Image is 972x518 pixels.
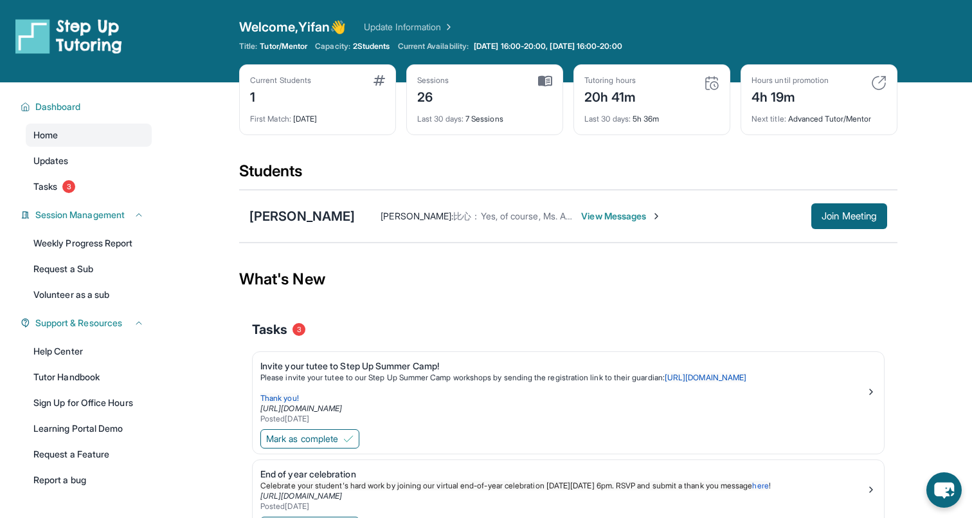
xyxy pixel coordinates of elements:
a: Sign Up for Office Hours [26,391,152,414]
span: Mark as complete [266,432,338,445]
a: [URL][DOMAIN_NAME] [260,491,342,501]
span: Tasks [33,180,57,193]
div: What's New [239,251,897,308]
div: Sessions [417,75,449,86]
a: Weekly Progress Report [26,232,152,255]
span: Current Availability: [398,41,469,51]
div: Posted [DATE] [260,414,866,424]
img: card [538,75,552,87]
span: 3 [292,323,305,336]
a: Request a Feature [26,443,152,466]
button: chat-button [926,472,962,508]
a: Invite your tutee to Step Up Summer Camp!Please invite your tutee to our Step Up Summer Camp work... [253,352,884,427]
span: Next title : [751,114,786,124]
span: Thank you! [260,393,299,403]
div: 7 Sessions [417,106,552,124]
p: Please invite your tutee to our Step Up Summer Camp workshops by sending the registration link to... [260,373,866,383]
span: First Match : [250,114,291,124]
a: [URL][DOMAIN_NAME] [665,373,746,382]
img: card [704,75,719,91]
img: Chevron-Right [651,211,661,221]
div: 1 [250,86,311,106]
span: View Messages [581,210,661,223]
span: Tasks [252,320,287,338]
span: Home [33,129,58,142]
a: Volunteer as a sub [26,283,152,306]
a: Request a Sub [26,257,152,281]
button: Join Meeting [811,203,887,229]
span: Last 30 days : [584,114,631,124]
a: Home [26,124,152,147]
div: 20h 41m [584,86,636,106]
a: Update Information [364,21,454,33]
a: Help Center [26,340,152,363]
span: [DATE] 16:00-20:00, [DATE] 16:00-20:00 [474,41,622,51]
span: Join Meeting [822,212,877,220]
a: here [752,481,768,490]
span: Dashboard [35,100,81,113]
span: 3 [62,180,75,193]
button: Mark as complete [260,429,359,449]
button: Support & Resources [30,317,144,329]
a: Tutor Handbook [26,365,152,389]
span: [PERSON_NAME] : [381,210,453,221]
div: Current Students [250,75,311,86]
a: Updates [26,149,152,172]
div: Posted [DATE] [260,501,866,512]
a: Learning Portal Demo [26,417,152,440]
img: card [373,75,385,86]
div: Hours until promotion [751,75,829,86]
span: Support & Resources [35,317,122,329]
a: Report a bug [26,468,152,492]
p: ! [260,481,866,491]
div: 4h 19m [751,86,829,106]
span: Title: [239,41,257,51]
div: [PERSON_NAME] [249,207,355,225]
div: Students [239,161,897,189]
span: Welcome, Yifan 👋 [239,18,346,36]
div: Invite your tutee to Step Up Summer Camp! [260,360,866,373]
span: Last 30 days : [417,114,464,124]
img: card [871,75,887,91]
div: Tutoring hours [584,75,636,86]
span: 比心：Yes, of course, Ms. A at 7 pm [DATE]. [453,210,631,221]
a: [URL][DOMAIN_NAME] [260,403,342,413]
span: Updates [33,154,69,167]
span: Capacity: [315,41,350,51]
button: Session Management [30,208,144,221]
div: [DATE] [250,106,385,124]
img: Mark as complete [343,434,354,444]
a: End of year celebrationCelebrate your student's hard work by joining our virtual end-of-year cele... [253,460,884,514]
span: 2 Students [353,41,390,51]
a: Tasks3 [26,175,152,198]
span: Celebrate your student's hard work by joining our virtual end-of-year celebration [DATE][DATE] 6p... [260,481,752,490]
span: Tutor/Mentor [260,41,307,51]
img: logo [15,18,122,54]
div: 5h 36m [584,106,719,124]
div: Advanced Tutor/Mentor [751,106,887,124]
img: Chevron Right [441,21,454,33]
div: 26 [417,86,449,106]
span: Session Management [35,208,125,221]
div: End of year celebration [260,468,866,481]
a: [DATE] 16:00-20:00, [DATE] 16:00-20:00 [471,41,625,51]
button: Dashboard [30,100,144,113]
